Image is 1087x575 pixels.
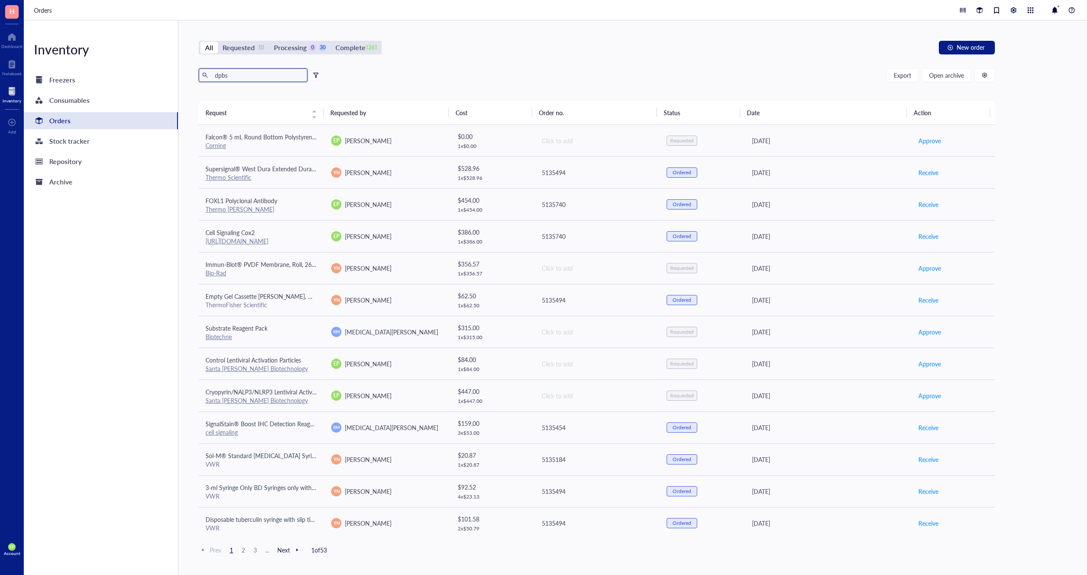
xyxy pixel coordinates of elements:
[277,546,301,554] span: Next
[199,546,221,554] span: Prev
[670,392,694,399] div: Requested
[333,456,340,463] span: YN
[206,364,308,373] a: Santa [PERSON_NAME] Biotechnology
[458,430,527,436] div: 3 x $ 53.00
[458,514,527,524] div: $ 101.58
[206,483,397,492] span: 3-ml Syringe Only BD Syringes only with Luer-Lok™, Slip or Eccentric tips
[3,85,21,103] a: Inventory
[199,101,324,125] th: Request
[939,41,995,54] button: New order
[324,101,448,125] th: Requested by
[206,332,232,341] a: Biotechne
[345,232,391,241] span: [PERSON_NAME]
[458,195,527,205] div: $ 454.00
[335,42,365,54] div: Complete
[918,327,941,337] span: Approve
[542,391,653,400] div: Click to add
[458,323,527,332] div: $ 315.00
[534,411,660,443] td: 5135454
[206,141,226,150] a: Corning
[673,233,691,240] div: Ordered
[24,92,178,109] a: Consumables
[542,327,653,337] div: Click to add
[534,252,660,284] td: Click to add
[24,41,178,58] div: Inventory
[752,200,904,209] div: [DATE]
[458,270,527,277] div: 1 x $ 356.57
[24,112,178,129] a: Orders
[542,518,653,528] div: 5135494
[458,227,527,237] div: $ 386.00
[206,205,274,213] a: Thermo [PERSON_NAME]
[918,136,941,145] span: Approve
[458,259,527,269] div: $ 356.57
[206,292,364,300] span: Empty Gel Cassette [PERSON_NAME], mini, 1.5 mm, 10 well
[752,232,904,241] div: [DATE]
[534,475,660,507] td: 5135494
[333,137,339,144] span: EP
[345,136,391,145] span: [PERSON_NAME]
[542,232,653,241] div: 5135740
[206,301,318,309] div: ThermoFisher Scientific
[206,356,301,364] span: Control Lentiviral Activation Particles
[673,297,691,303] div: Ordered
[534,507,660,539] td: 5135494
[49,74,75,86] div: Freezers
[49,156,82,167] div: Repository
[673,456,691,463] div: Ordered
[333,519,340,527] span: YN
[206,396,308,405] a: Santa [PERSON_NAME] Biotechnology
[345,391,391,400] span: [PERSON_NAME]
[206,237,268,245] a: [URL][DOMAIN_NAME]
[534,220,660,252] td: 5135740
[752,487,904,496] div: [DATE]
[345,360,391,368] span: [PERSON_NAME]
[238,546,248,554] span: 2
[206,524,318,532] div: VWR
[542,295,653,305] div: 5135494
[673,424,691,431] div: Ordered
[458,366,527,373] div: 1 x $ 84.00
[458,482,527,492] div: $ 92.52
[345,519,391,527] span: [PERSON_NAME]
[2,57,22,76] a: Notebook
[534,188,660,220] td: 5135740
[458,164,527,173] div: $ 528.96
[311,546,327,554] span: 1 of 53
[458,387,527,396] div: $ 447.00
[752,423,904,432] div: [DATE]
[206,228,255,237] span: Cell Signaling Cox2
[206,173,251,181] a: Thermo Scientific
[929,72,964,79] span: Open archive
[918,200,938,209] span: Receive
[673,520,691,527] div: Ordered
[918,421,939,434] button: Receive
[752,359,904,368] div: [DATE]
[532,101,657,125] th: Order no.
[333,487,340,495] span: YN
[918,263,941,273] span: Approve
[752,327,904,337] div: [DATE]
[534,156,660,188] td: 5135494
[918,516,939,530] button: Receive
[458,398,527,405] div: 1 x $ 447.00
[752,295,904,305] div: [DATE]
[368,44,375,51] div: 1261
[34,6,54,15] a: Orders
[345,328,438,336] span: [MEDICAL_DATA][PERSON_NAME]
[449,101,532,125] th: Cost
[918,391,941,400] span: Approve
[226,546,237,554] span: 1
[250,546,260,554] span: 3
[918,293,939,307] button: Receive
[333,201,339,208] span: EP
[922,68,971,82] button: Open archive
[458,143,527,150] div: 1 x $ 0.00
[206,515,365,524] span: Disposable tuberculin syringe with slip tip (200/SP, 1600/CA)
[458,462,527,468] div: 1 x $ 20.87
[10,545,14,549] span: EP
[49,135,90,147] div: Stock tracker
[458,207,527,213] div: 1 x $ 454.00
[333,424,339,430] span: KM
[206,269,226,277] a: Bio-Rad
